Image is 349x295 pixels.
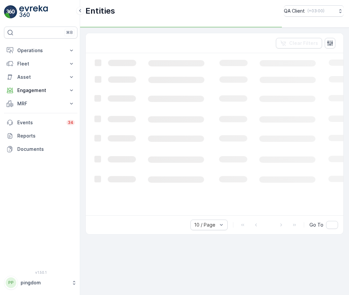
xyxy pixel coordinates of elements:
[4,276,77,290] button: PPpingdom
[276,38,322,49] button: Clear Filters
[17,47,64,54] p: Operations
[17,146,75,152] p: Documents
[17,87,64,94] p: Engagement
[4,143,77,156] a: Documents
[4,5,17,19] img: logo
[17,74,64,80] p: Asset
[4,44,77,57] button: Operations
[4,97,77,110] button: MRF
[66,30,73,35] p: ⌘B
[68,120,73,125] p: 34
[284,5,344,17] button: QA Client(+03:00)
[4,270,77,274] span: v 1.50.1
[17,60,64,67] p: Fleet
[307,8,324,14] p: ( +03:00 )
[17,133,75,139] p: Reports
[4,116,77,129] a: Events34
[21,279,68,286] p: pingdom
[85,6,115,16] p: Entities
[6,277,16,288] div: PP
[284,8,305,14] p: QA Client
[4,129,77,143] a: Reports
[289,40,318,47] p: Clear Filters
[17,119,62,126] p: Events
[4,84,77,97] button: Engagement
[19,5,48,19] img: logo_light-DOdMpM7g.png
[4,70,77,84] button: Asset
[17,100,64,107] p: MRF
[309,222,323,228] span: Go To
[4,57,77,70] button: Fleet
